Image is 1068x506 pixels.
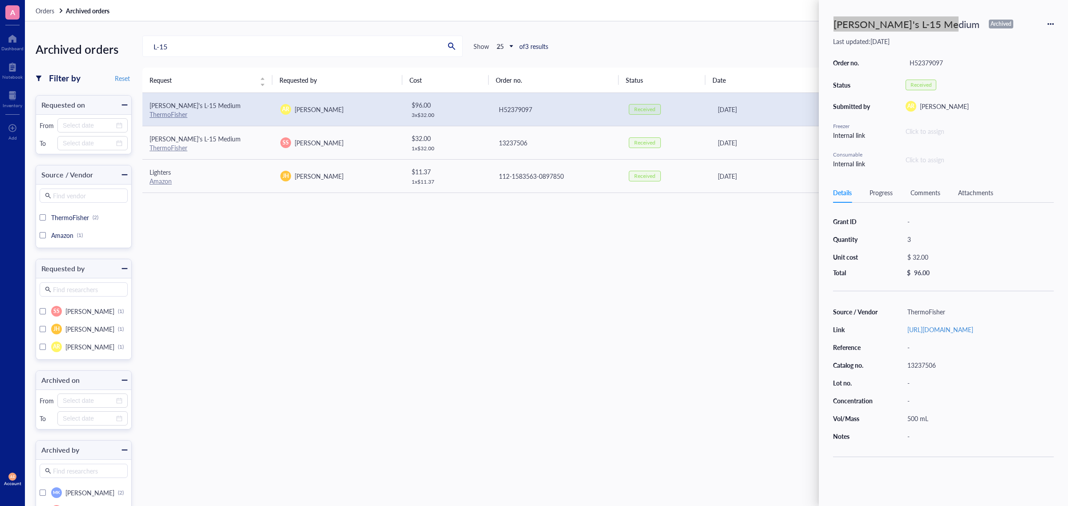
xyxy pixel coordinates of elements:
div: Received [634,139,655,146]
div: Add [8,135,17,141]
div: Comments [910,188,940,197]
div: Received [910,81,932,88]
span: Lighters [150,168,171,177]
div: - [903,341,1054,353]
span: AR [907,102,914,110]
span: ThermoFisher [51,213,89,222]
td: 112-1583563-0897850 [491,159,622,193]
span: [PERSON_NAME] [920,102,969,111]
div: 500 mL [903,412,1054,425]
div: $ 32.00 [903,251,1050,263]
div: Internal link [833,159,873,169]
div: Received [634,106,655,113]
div: $ 32.00 [412,133,484,143]
div: [DATE] [718,171,876,181]
th: Status [619,68,705,92]
div: From [40,121,54,129]
div: Filter by [49,72,81,84]
span: [PERSON_NAME] [295,105,344,114]
input: Select date [63,138,114,148]
div: 13237506 [499,138,615,148]
span: [PERSON_NAME] [65,342,114,351]
div: To [40,414,54,422]
span: [PERSON_NAME] [65,325,114,333]
div: (1) [77,232,83,239]
div: Click to assign [906,126,1054,136]
span: [PERSON_NAME]'s L-15 Medium [150,101,241,110]
div: Notebook [2,74,23,80]
div: Received [634,173,655,180]
div: [PERSON_NAME]'s L-15 Medium [829,14,983,34]
div: 96.00 [914,269,930,277]
div: H52379097 [906,56,1054,69]
span: JH [53,325,60,333]
span: AR [282,105,289,113]
th: Requested by [272,68,402,92]
a: Notebook [2,60,23,80]
a: Archived orders [66,7,111,15]
a: Orders [36,7,64,15]
div: Grant ID [833,217,878,225]
div: Source / Vendor [36,169,93,181]
div: (1) [118,308,124,315]
div: - [903,430,1054,442]
span: Request [150,75,255,85]
div: $ 11.37 [412,167,484,177]
div: 3 x $ 32.00 [412,112,484,119]
div: - [903,394,1054,407]
span: [PERSON_NAME] [65,307,114,316]
div: Quantity [833,235,878,243]
div: 1 x $ 32.00 [412,145,484,152]
div: 13237506 [903,359,1054,371]
div: (1) [118,325,124,333]
div: Order no. [833,59,873,67]
div: Account [4,481,21,486]
b: 25 [497,42,504,51]
div: From [40,397,54,405]
button: Reset [113,73,132,84]
span: [PERSON_NAME] [295,138,344,147]
div: Dashboard [1,46,24,51]
div: $ [907,269,910,277]
span: Amazon [51,231,73,240]
div: Archived on [36,374,80,386]
span: MK [53,490,60,496]
div: - [903,215,1054,228]
span: AE [10,474,15,478]
input: Select date [63,414,114,423]
input: Select date [63,396,114,406]
div: Archived orders [36,40,132,59]
div: Status [833,81,873,89]
div: (2) [93,214,98,221]
a: Dashboard [1,32,24,51]
div: Last updated: [DATE] [833,37,1054,45]
div: Notes [833,432,878,440]
a: [URL][DOMAIN_NAME] [907,325,973,334]
div: Total [833,269,878,277]
span: Reset [115,74,130,82]
div: To [40,139,54,147]
a: Amazon [150,177,172,185]
div: Attachments [958,188,993,197]
div: Show [473,42,489,50]
div: Click to assign [906,155,1054,165]
div: 112-1583563-0897850 [499,171,615,181]
div: 1 x $ 11.37 [412,178,484,185]
div: Requested on [36,99,85,111]
div: Archived [989,20,1013,28]
div: Vol/Mass [833,414,878,422]
div: Freezer [833,122,873,130]
div: Source / Vendor [833,308,878,316]
span: AR [53,343,60,351]
input: Select date [63,120,114,130]
div: Details [833,188,852,197]
div: (1) [118,343,124,350]
span: SS [53,307,60,315]
div: - [903,377,1054,389]
div: Inventory [3,103,22,108]
a: Inventory [3,88,22,108]
div: $ 96.00 [412,100,484,110]
td: H52379097 [491,93,622,126]
div: [DATE] [718,104,876,114]
div: Link [833,325,878,333]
